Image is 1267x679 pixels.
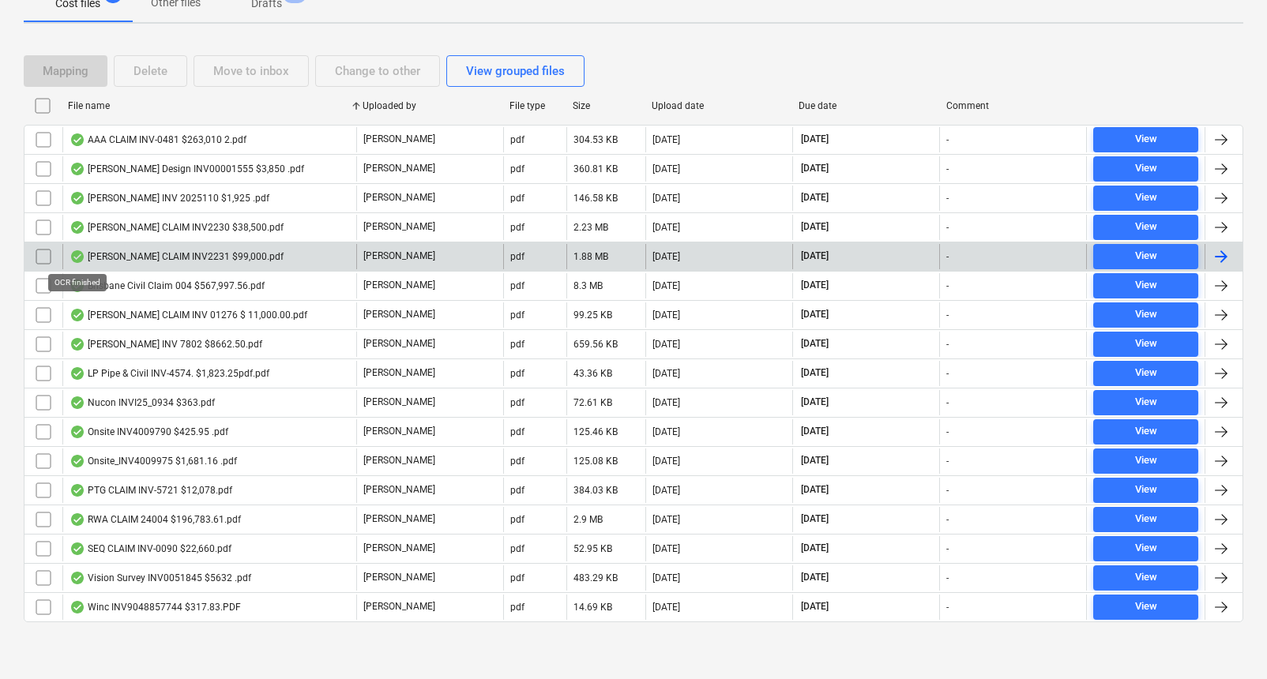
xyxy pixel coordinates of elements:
[1135,247,1157,265] div: View
[652,280,680,291] div: [DATE]
[1093,244,1198,269] button: View
[652,602,680,613] div: [DATE]
[799,191,830,204] span: [DATE]
[363,542,435,555] p: [PERSON_NAME]
[70,221,85,234] div: OCR finished
[70,309,307,321] div: [PERSON_NAME] CLAIM INV 01276 $ 11,000.00.pdf
[70,542,85,555] div: OCR finished
[363,366,435,380] p: [PERSON_NAME]
[1188,603,1267,679] iframe: Chat Widget
[1135,276,1157,294] div: View
[946,134,949,145] div: -
[510,193,524,204] div: pdf
[1135,481,1157,499] div: View
[799,279,830,292] span: [DATE]
[1135,598,1157,616] div: View
[652,485,680,496] div: [DATE]
[363,571,435,584] p: [PERSON_NAME]
[70,250,284,263] div: [PERSON_NAME] CLAIM INV2231 $99,000.pdf
[1093,332,1198,357] button: View
[70,426,228,438] div: Onsite INV4009790 $425.95 .pdf
[70,455,237,467] div: Onsite_INV4009975 $1,681.16 .pdf
[1093,390,1198,415] button: View
[70,572,251,584] div: Vision Survey INV0051845 $5632 .pdf
[799,337,830,351] span: [DATE]
[363,425,435,438] p: [PERSON_NAME]
[573,426,618,437] div: 125.46 KB
[363,512,435,526] p: [PERSON_NAME]
[510,602,524,613] div: pdf
[573,368,612,379] div: 43.36 KB
[1093,536,1198,561] button: View
[70,192,269,204] div: [PERSON_NAME] INV 2025110 $1,925 .pdf
[799,220,830,234] span: [DATE]
[652,309,680,321] div: [DATE]
[70,513,241,526] div: RWA CLAIM 24004 $196,783.61.pdf
[446,55,585,87] button: View grouped files
[652,339,680,350] div: [DATE]
[946,280,949,291] div: -
[70,163,85,175] div: OCR finished
[573,572,618,583] div: 483.29 KB
[573,397,612,408] div: 72.61 KB
[363,162,435,175] p: [PERSON_NAME]
[573,251,608,262] div: 1.88 MB
[70,221,284,234] div: [PERSON_NAME] CLAIM INV2230 $38,500.pdf
[573,100,639,111] div: Size
[70,572,85,584] div: OCR finished
[70,396,215,409] div: Nucon INVI25_0934 $363.pdf
[652,222,680,233] div: [DATE]
[573,134,618,145] div: 304.53 KB
[652,543,680,554] div: [DATE]
[799,249,830,263] span: [DATE]
[652,514,680,525] div: [DATE]
[652,134,680,145] div: [DATE]
[1135,452,1157,470] div: View
[70,338,85,351] div: OCR finished
[1093,478,1198,503] button: View
[70,192,85,204] div: OCR finished
[70,542,231,555] div: SEQ CLAIM INV-0090 $22,660.pdf
[573,543,612,554] div: 52.95 KB
[510,251,524,262] div: pdf
[510,163,524,174] div: pdf
[510,514,524,525] div: pdf
[1135,159,1157,178] div: View
[363,337,435,351] p: [PERSON_NAME]
[70,484,232,497] div: PTG CLAIM INV-5721 $12,078.pdf
[363,454,435,467] p: [PERSON_NAME]
[652,426,680,437] div: [DATE]
[652,163,680,174] div: [DATE]
[1135,306,1157,324] div: View
[799,396,830,409] span: [DATE]
[70,338,262,351] div: [PERSON_NAME] INV 7802 $8662.50.pdf
[510,280,524,291] div: pdf
[946,339,949,350] div: -
[799,133,830,146] span: [DATE]
[573,222,608,233] div: 2.23 MB
[799,308,830,321] span: [DATE]
[573,514,603,525] div: 2.9 MB
[1093,361,1198,386] button: View
[363,279,435,292] p: [PERSON_NAME]
[1093,156,1198,182] button: View
[1093,302,1198,328] button: View
[363,191,435,204] p: [PERSON_NAME]
[1135,568,1157,587] div: View
[466,61,565,81] div: View grouped files
[652,456,680,467] div: [DATE]
[799,571,830,584] span: [DATE]
[946,309,949,321] div: -
[946,514,949,525] div: -
[510,309,524,321] div: pdf
[1135,335,1157,353] div: View
[946,251,949,262] div: -
[70,367,85,380] div: OCR finished
[363,100,497,111] div: Uploaded by
[70,133,85,146] div: OCR finished
[1093,507,1198,532] button: View
[70,133,246,146] div: AAA CLAIM INV-0481 $263,010 2.pdf
[1093,448,1198,474] button: View
[946,397,949,408] div: -
[70,367,269,380] div: LP Pipe & Civil INV-4574. $1,823.25pdf.pdf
